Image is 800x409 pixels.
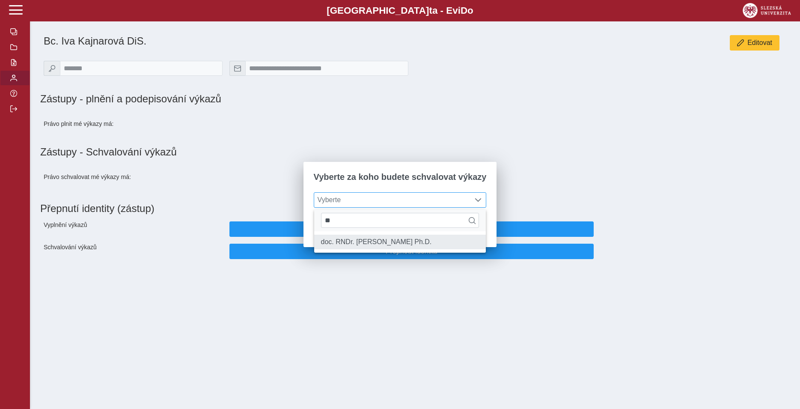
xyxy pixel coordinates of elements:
span: Přepnout identitu [237,225,587,233]
span: t [429,5,432,16]
div: Vyplnění výkazů [40,218,226,240]
h1: Zástupy - Schvalování výkazů [40,146,790,158]
li: doc. RNDr. Gabriel Török Ph.D. [314,235,486,249]
span: D [461,5,467,16]
span: o [467,5,473,16]
h1: Bc. Iva Kajnarová DiS. [44,35,532,47]
b: [GEOGRAPHIC_DATA] a - Evi [26,5,774,16]
span: Editovat [747,39,772,47]
div: Právo schvalovat mé výkazy má: [40,165,226,189]
h1: Přepnutí identity (zástup) [40,199,783,218]
button: Editovat [730,35,779,51]
button: Přepnout identitu [229,244,594,259]
span: Přepnout identitu [237,248,587,255]
button: Přepnout identitu [229,221,594,237]
span: Vyberte [314,193,470,207]
div: Schvalování výkazů [40,240,226,263]
img: logo_web_su.png [743,3,791,18]
div: Právo plnit mé výkazy má: [40,112,226,136]
span: Vyberte za koho budete schvalovat výkazy [314,172,487,182]
h1: Zástupy - plnění a podepisování výkazů [40,93,532,105]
